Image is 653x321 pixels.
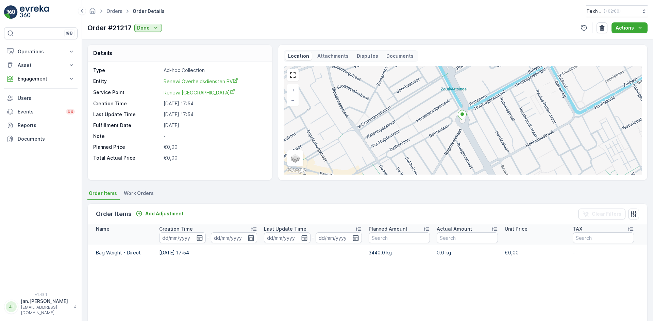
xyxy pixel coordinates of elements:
[4,105,78,119] a: Events44
[18,48,64,55] p: Operations
[312,234,314,242] p: -
[288,70,298,80] a: View Fullscreen
[159,232,206,243] input: dd/mm/yyyy
[4,58,78,72] button: Asset
[291,97,295,103] span: −
[285,166,308,175] a: Open this area in Google Maps (opens a new window)
[433,245,501,261] td: 0.0 kg
[93,100,161,107] p: Creation Time
[89,190,117,197] span: Order Items
[573,226,582,232] p: TAX
[164,90,235,95] span: Renewi [GEOGRAPHIC_DATA]
[21,298,70,305] p: jan.[PERSON_NAME]
[156,245,261,261] td: [DATE] 17:54
[569,245,637,261] td: -
[134,24,162,32] button: Done
[211,232,257,243] input: dd/mm/yyyy
[604,8,621,14] p: ( +02:00 )
[288,151,303,166] a: Layers
[592,211,621,217] p: Clear Filters
[131,8,166,15] span: Order Details
[18,122,75,129] p: Reports
[106,8,122,14] a: Orders
[164,67,265,74] p: Ad-hoc Collection
[159,226,193,232] p: Creation Time
[505,226,528,232] p: Unit Price
[18,95,75,102] p: Users
[357,53,378,59] p: Disputes
[369,232,430,243] input: Search
[291,87,295,93] span: +
[505,250,519,255] span: €0,00
[164,155,178,161] span: €0,00
[133,210,186,218] button: Add Adjustment
[4,119,78,132] a: Reports
[164,89,265,96] a: Renewi Den Haag
[93,122,161,129] p: Fulfillment Date
[317,53,349,59] p: Attachments
[612,22,648,33] button: Actions
[67,109,73,114] p: 44
[18,108,62,115] p: Events
[124,190,154,197] span: Work Orders
[4,72,78,86] button: Engagement
[18,75,64,82] p: Engagement
[164,78,265,85] a: Renewi Overheidsdiensten BV
[164,78,238,84] span: Renewi Overheidsdiensten BV
[586,5,648,17] button: TexNL(+02:00)
[264,232,311,243] input: dd/mm/yyyy
[288,95,298,105] a: Zoom Out
[586,8,601,15] p: TexNL
[285,166,308,175] img: Google
[437,232,498,243] input: Search
[20,5,49,19] img: logo_light-DOdMpM7g.png
[437,226,472,232] p: Actual Amount
[4,91,78,105] a: Users
[164,111,265,118] p: [DATE] 17:54
[4,45,78,58] button: Operations
[93,78,161,85] p: Entity
[386,53,414,59] p: Documents
[4,292,78,297] span: v 1.48.1
[66,31,73,36] p: ⌘B
[93,144,125,150] p: Planned Price
[264,226,306,232] p: Last Update Time
[89,10,96,16] a: Homepage
[369,226,407,232] p: Planned Amount
[96,209,132,219] p: Order Items
[96,226,110,232] p: Name
[365,245,433,261] td: 3440.0 kg
[616,24,634,31] p: Actions
[316,232,362,243] input: dd/mm/yyyy
[164,122,265,129] p: [DATE]
[93,49,112,57] p: Details
[21,305,70,316] p: [EMAIL_ADDRESS][DOMAIN_NAME]
[164,144,178,150] span: €0,00
[288,85,298,95] a: Zoom In
[4,298,78,316] button: JJjan.[PERSON_NAME][EMAIL_ADDRESS][DOMAIN_NAME]
[87,23,132,33] p: Order #21217
[93,111,161,118] p: Last Update Time
[88,245,156,261] td: Bag Weight - Direct
[207,234,210,242] p: -
[573,232,634,243] input: Search
[137,24,150,31] p: Done
[93,155,135,161] p: Total Actual Price
[4,132,78,146] a: Documents
[93,67,161,74] p: Type
[288,53,309,59] p: Location
[93,89,161,96] p: Service Point
[164,100,265,107] p: [DATE] 17:54
[18,62,64,69] p: Asset
[4,5,18,19] img: logo
[18,136,75,142] p: Documents
[6,301,17,312] div: JJ
[145,210,184,217] p: Add Adjustment
[164,133,265,140] p: -
[578,209,625,219] button: Clear Filters
[93,133,161,140] p: Note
